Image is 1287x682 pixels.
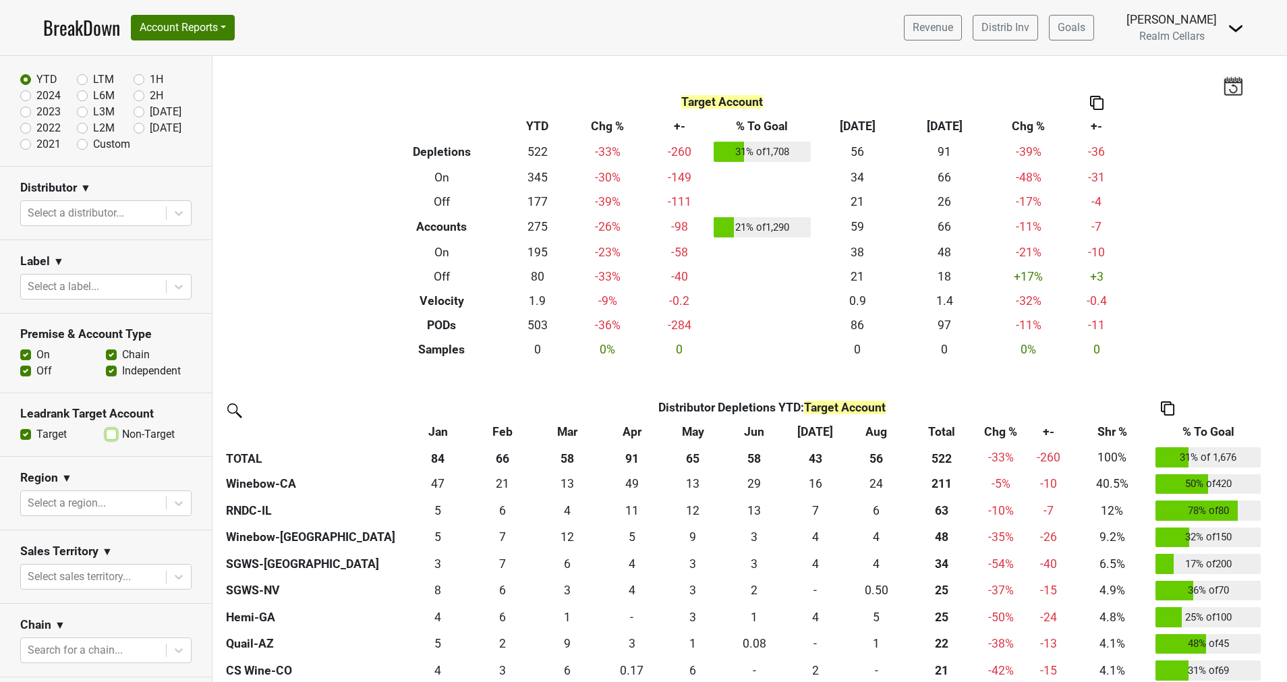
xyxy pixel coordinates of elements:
[976,550,1026,577] td: -54 %
[710,114,814,138] th: % To Goal
[475,555,530,573] div: 7
[662,524,724,551] td: 9.001
[1072,444,1153,471] td: 100%
[648,313,710,337] td: -284
[20,544,98,559] h3: Sales Territory
[910,528,973,546] div: 48
[122,347,150,363] label: Chain
[1072,497,1153,524] td: 12%
[36,426,67,443] label: Target
[1069,313,1124,337] td: -11
[648,264,710,289] td: -40
[223,524,403,551] th: Winebow-[GEOGRAPHIC_DATA]
[407,528,469,546] div: 5
[36,104,61,120] label: 2023
[376,337,509,362] th: Samples
[901,337,988,362] td: 0
[36,120,61,136] label: 2022
[1223,76,1243,95] img: last_updated_date
[533,420,601,444] th: Mar: activate to sort column ascending
[403,420,471,444] th: Jan: activate to sort column ascending
[604,608,659,626] div: -
[93,136,130,152] label: Custom
[784,550,846,577] td: 3.957
[1090,96,1104,110] img: Copy to clipboard
[1069,337,1124,362] td: 0
[472,577,534,604] td: 5.833
[724,577,785,604] td: 2.083
[784,444,846,471] th: 43
[849,528,904,546] div: 4
[849,608,904,626] div: 5
[602,420,663,444] th: Apr: activate to sort column ascending
[472,604,534,631] td: 5.834
[788,581,842,599] div: -
[533,497,601,524] td: 4
[93,120,115,136] label: L2M
[1029,528,1068,546] div: -26
[53,254,64,270] span: ▼
[1072,471,1153,498] td: 40.5%
[567,165,649,190] td: -30 %
[724,444,785,471] th: 58
[567,313,649,337] td: -36 %
[846,420,907,444] th: Aug: activate to sort column ascending
[472,444,534,471] th: 66
[1029,502,1068,519] div: -7
[533,471,601,498] td: 13.168
[976,577,1026,604] td: -37 %
[1072,604,1153,631] td: 4.8%
[666,528,720,546] div: 9
[784,577,846,604] td: 0
[907,471,975,498] th: 211.168
[602,471,663,498] td: 48.5
[846,604,907,631] td: 4.917
[508,214,567,241] td: 275
[536,581,598,599] div: 3
[727,528,782,546] div: 3
[376,138,509,165] th: Depletions
[80,180,91,196] span: ▼
[403,577,471,604] td: 8
[1069,240,1124,264] td: -10
[1072,420,1153,444] th: Shr %: activate to sort column ascending
[508,190,567,214] td: 177
[567,214,649,241] td: -26 %
[724,420,785,444] th: Jun: activate to sort column ascending
[472,550,534,577] td: 7.166
[223,577,403,604] th: SGWS-NV
[567,264,649,289] td: -33 %
[604,475,659,492] div: 49
[55,617,65,633] span: ▼
[472,395,1072,420] th: Distributor Depletions YTD :
[508,264,567,289] td: 80
[376,264,509,289] th: Off
[602,604,663,631] td: 0
[814,114,901,138] th: [DATE]
[536,608,598,626] div: 1
[907,604,975,631] th: 24.835
[475,475,530,492] div: 21
[20,181,77,195] h3: Distributor
[407,475,469,492] div: 47
[508,289,567,313] td: 1.9
[988,240,1069,264] td: -21 %
[662,631,724,658] td: 1
[976,631,1026,658] td: -38 %
[846,631,907,658] td: 1.418
[1072,550,1153,577] td: 6.5%
[1072,631,1153,658] td: 4.1%
[93,88,115,104] label: L6M
[36,347,50,363] label: On
[508,313,567,337] td: 503
[846,444,907,471] th: 56
[846,471,907,498] td: 23.833
[604,581,659,599] div: 4
[43,13,120,42] a: BreakDown
[648,240,710,264] td: -58
[403,444,471,471] th: 84
[407,502,469,519] div: 5
[901,313,988,337] td: 97
[20,618,51,632] h3: Chain
[1069,214,1124,241] td: -7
